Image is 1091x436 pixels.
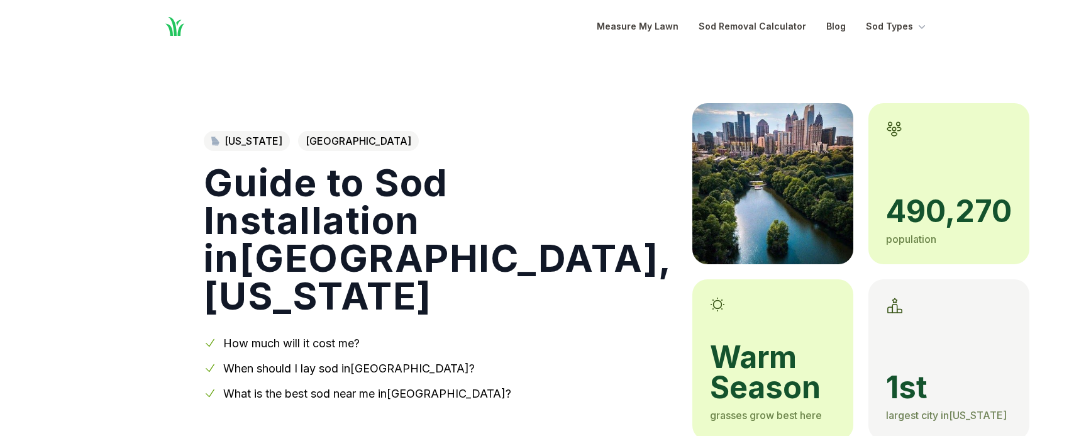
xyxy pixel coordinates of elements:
[211,137,219,146] img: Georgia state outline
[886,233,936,245] span: population
[866,19,928,34] button: Sod Types
[597,19,678,34] a: Measure My Lawn
[223,387,511,400] a: What is the best sod near me in[GEOGRAPHIC_DATA]?
[223,362,475,375] a: When should I lay sod in[GEOGRAPHIC_DATA]?
[710,409,822,422] span: grasses grow best here
[826,19,846,34] a: Blog
[886,196,1012,226] span: 490,270
[298,131,419,151] span: [GEOGRAPHIC_DATA]
[886,409,1007,422] span: largest city in [US_STATE]
[204,131,290,151] a: [US_STATE]
[223,337,360,350] a: How much will it cost me?
[204,164,672,315] h1: Guide to Sod Installation in [GEOGRAPHIC_DATA] , [US_STATE]
[710,342,836,403] span: warm season
[692,103,853,264] img: A picture of Atlanta
[886,372,1012,403] span: 1st
[699,19,806,34] a: Sod Removal Calculator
